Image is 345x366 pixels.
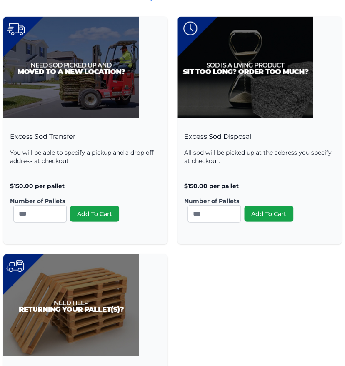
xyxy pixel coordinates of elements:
[177,17,313,118] img: Excess Sod Disposal Product Image
[3,123,167,244] div: Excess Sod Transfer
[70,206,119,222] button: Add To Cart
[10,197,154,205] label: Number of Pallets
[177,123,342,244] div: Excess Sod Disposal
[184,197,328,205] label: Number of Pallets
[10,148,161,165] p: You will be able to specify a pickup and a drop off address at checkout
[3,254,139,356] img: Pallet Pickup Product Image
[244,206,293,222] button: Add To Cart
[10,182,161,190] p: $150.00 per pallet
[184,182,335,190] p: $150.00 per pallet
[184,148,335,165] p: All sod will be picked up at the address you specify at checkout.
[3,17,139,118] img: Excess Sod Transfer Product Image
